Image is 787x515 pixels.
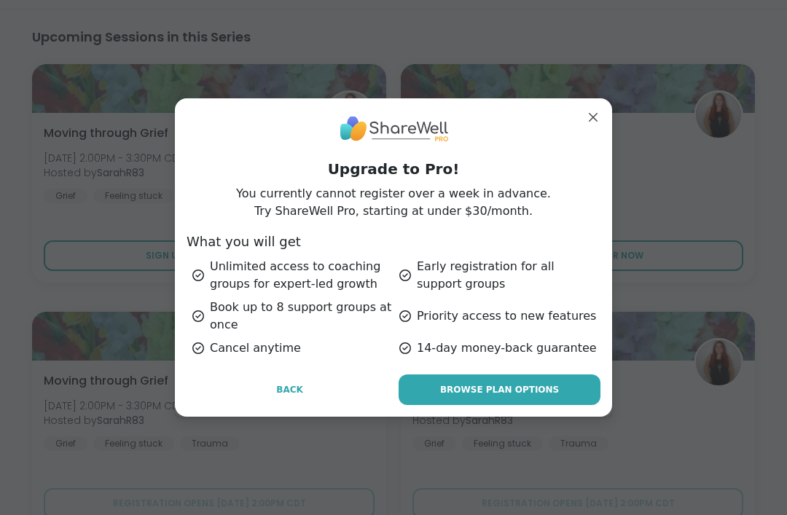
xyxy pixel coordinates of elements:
h1: Upgrade to Pro! [187,159,600,179]
div: Priority access to new features [399,299,600,334]
span: Back [276,383,303,396]
button: Back [187,374,393,405]
div: Unlimited access to coaching groups for expert-led growth [192,258,393,293]
span: Browse Plan Options [440,383,559,396]
a: Browse Plan Options [399,374,600,405]
h3: What you will get [187,232,600,252]
p: You currently cannot register over a week in advance. Try ShareWell Pro, starting at under $30/mo... [236,185,551,220]
div: 14-day money-back guarantee [399,339,600,357]
img: ShareWell Logo [339,110,448,147]
div: Cancel anytime [192,339,393,357]
div: Book up to 8 support groups at once [192,299,393,334]
div: Early registration for all support groups [399,258,600,293]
